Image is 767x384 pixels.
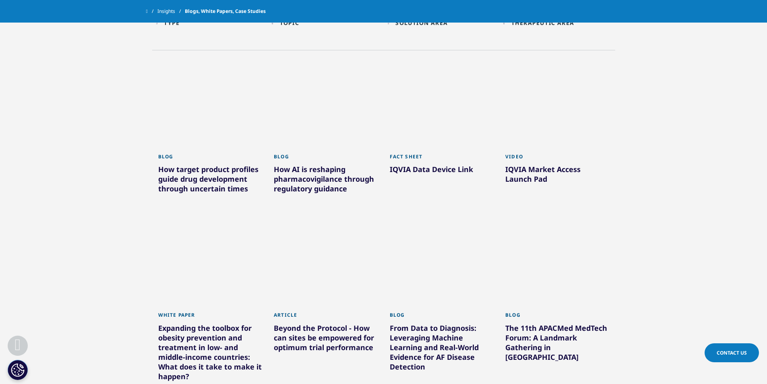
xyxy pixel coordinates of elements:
div: From Data to Diagnosis: Leveraging Machine Learning and Real-World Evidence for AF Disease Detection [390,323,494,375]
a: Video IQVIA Market Access Launch Pad [505,149,609,205]
div: White Paper [158,312,262,323]
div: Therapeutic Area facet. [511,19,574,27]
a: Blog The 11th APACMed MedTech Forum: A Landmark Gathering in [GEOGRAPHIC_DATA] [505,307,609,382]
div: Blog [390,312,494,323]
div: Article [274,312,378,323]
div: IQVIA Market Access Launch Pad [505,164,609,187]
div: How AI is reshaping pharmacovigilance through regulatory guidance [274,164,378,197]
div: Topic facet. [280,19,299,27]
div: IQVIA Data Device Link [390,164,494,177]
a: Fact Sheet IQVIA Data Device Link [390,149,494,195]
div: Video [505,154,609,164]
span: Contact Us [717,349,747,356]
div: Solution Area facet. [395,19,448,27]
a: Insights [157,4,185,19]
div: Blog [158,154,262,164]
div: Blog [505,312,609,323]
span: Blogs, White Papers, Case Studies [185,4,266,19]
button: Cookie Settings [8,360,28,380]
div: Blog [274,154,378,164]
div: Type facet. [164,19,180,27]
a: Blog How AI is reshaping pharmacovigilance through regulatory guidance [274,149,378,214]
div: How target product profiles guide drug development through uncertain times [158,164,262,197]
a: Article Beyond the Protocol - How can sites be empowered for optimum trial performance [274,307,378,373]
a: Contact Us [705,343,759,362]
div: The 11th APACMed MedTech Forum: A Landmark Gathering in [GEOGRAPHIC_DATA] [505,323,609,365]
div: Fact Sheet [390,154,494,164]
a: Blog How target product profiles guide drug development through uncertain times [158,149,262,214]
div: Beyond the Protocol - How can sites be empowered for optimum trial performance [274,323,378,355]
